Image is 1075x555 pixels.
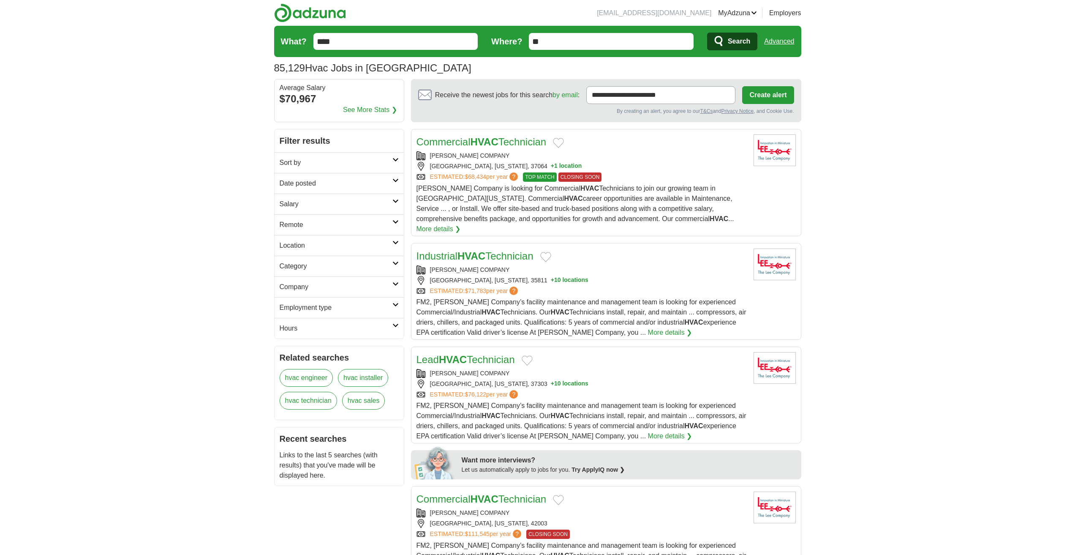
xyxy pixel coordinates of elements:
span: $76,122 [465,391,486,398]
a: ESTIMATED:$68,434per year? [430,172,520,182]
img: Lee Company logo [754,492,796,523]
li: [EMAIL_ADDRESS][DOMAIN_NAME] [597,8,711,18]
h2: Employment type [280,303,392,313]
span: FM2, [PERSON_NAME] Company’s facility maintenance and management team is looking for experienced ... [416,402,746,440]
button: +10 locations [551,380,588,388]
h2: Remote [280,220,392,230]
h2: Date posted [280,178,392,189]
h2: Recent searches [280,432,399,445]
strong: HVAC [551,412,569,419]
a: ESTIMATED:$76,122per year? [430,390,520,399]
img: apply-iq-scientist.png [414,446,455,479]
a: hvac installer [338,369,388,387]
span: ? [513,530,521,538]
a: More details ❯ [648,328,692,338]
a: IndustrialHVACTechnician [416,250,533,262]
div: By creating an alert, you agree to our and , and Cookie Use. [418,107,794,115]
button: Add to favorite jobs [553,138,564,148]
a: hvac technician [280,392,337,410]
a: Sort by [275,152,404,173]
a: hvac sales [342,392,385,410]
div: $70,967 [280,91,399,107]
a: LeadHVACTechnician [416,354,515,365]
a: Date posted [275,173,404,194]
span: ? [509,390,518,399]
div: Average Salary [280,85,399,91]
a: Salary [275,194,404,214]
strong: HVAC [684,319,703,326]
a: hvac engineer [280,369,333,387]
button: Search [707,33,757,50]
strong: HVAC [564,195,582,202]
a: See More Stats ❯ [343,105,397,115]
strong: HVAC [684,422,703,429]
img: Lee Company logo [754,352,796,384]
strong: HVAC [710,215,728,222]
img: Lee Company logo [754,134,796,166]
strong: HVAC [471,136,498,148]
a: by email [552,91,578,98]
h2: Company [280,282,392,292]
span: ? [509,287,518,295]
a: Remote [275,214,404,235]
span: [PERSON_NAME] Company is looking for Commercial Technicians to join our growing team in [GEOGRAPH... [416,185,734,222]
a: Employers [769,8,801,18]
h2: Related searches [280,351,399,364]
a: [PERSON_NAME] COMPANY [430,509,510,516]
span: FM2, [PERSON_NAME] Company’s facility maintenance and management team is looking for experienced ... [416,298,746,336]
a: More details ❯ [416,224,461,234]
span: TOP MATCH [523,172,556,182]
h1: Hvac Jobs in [GEOGRAPHIC_DATA] [274,62,471,74]
a: ESTIMATED:$111,545per year? [430,530,523,539]
div: [GEOGRAPHIC_DATA], [US_STATE], 37303 [416,380,747,388]
button: Add to favorite jobs [522,355,533,366]
div: [GEOGRAPHIC_DATA], [US_STATE], 35811 [416,276,747,285]
button: Create alert [742,86,794,104]
a: CommercialHVACTechnician [416,136,547,148]
span: CLOSING SOON [558,172,602,182]
strong: HVAC [482,412,500,419]
a: Hours [275,318,404,339]
div: Want more interviews? [462,455,796,465]
a: CommercialHVACTechnician [416,493,547,505]
span: + [551,276,554,285]
strong: HVAC [551,309,569,316]
a: Company [275,276,404,297]
div: Let us automatically apply to jobs for you. [462,465,796,474]
h2: Filter results [275,129,404,152]
span: Search [728,33,750,50]
a: [PERSON_NAME] COMPANY [430,266,510,273]
a: Category [275,256,404,276]
a: ESTIMATED:$71,783per year? [430,287,520,295]
div: [GEOGRAPHIC_DATA], [US_STATE], 42003 [416,519,747,528]
h2: Hours [280,323,392,334]
span: ? [509,172,518,181]
label: Where? [491,35,522,48]
strong: HVAC [439,354,467,365]
span: Receive the newest jobs for this search : [435,90,580,100]
a: Location [275,235,404,256]
h2: Category [280,261,392,271]
span: + [551,162,554,171]
span: + [551,380,554,388]
span: 85,129 [274,60,305,76]
strong: HVAC [471,493,498,505]
strong: HVAC [457,250,485,262]
span: $68,434 [465,173,486,180]
button: Add to favorite jobs [540,252,551,262]
a: [PERSON_NAME] COMPANY [430,152,510,159]
label: What? [281,35,307,48]
a: More details ❯ [648,431,692,441]
a: [PERSON_NAME] COMPANY [430,370,510,377]
button: +1 location [551,162,582,171]
button: Add to favorite jobs [553,495,564,505]
h2: Salary [280,199,392,209]
span: $71,783 [465,287,486,294]
span: CLOSING SOON [526,530,570,539]
a: Employment type [275,297,404,318]
h2: Location [280,241,392,251]
strong: HVAC [482,309,500,316]
a: Privacy Notice [721,108,754,114]
p: Links to the last 5 searches (with results) that you've made will be displayed here. [280,450,399,481]
img: Lee Company logo [754,249,796,280]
